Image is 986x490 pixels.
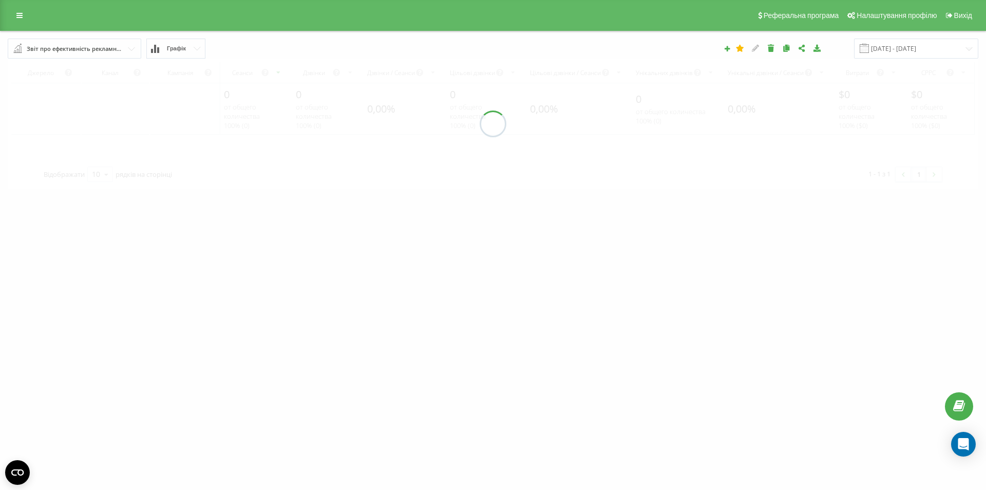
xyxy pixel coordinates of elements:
[954,11,972,20] span: Вихід
[782,44,791,51] i: Копіювати звіт
[167,45,186,52] span: Графік
[813,44,822,51] i: Завантажити звіт
[736,44,745,51] i: Цей звіт буде завантажено першим при відкритті Аналітики. Ви можете призначити будь-який інший ва...
[27,43,123,55] div: Звіт про ефективність рекламних кампаній
[767,44,775,51] i: Видалити звіт
[751,44,760,51] i: Редагувати звіт
[951,432,976,457] div: Open Intercom Messenger
[724,45,731,51] i: Створити звіт
[146,39,205,59] button: Графік
[5,460,30,485] button: Open CMP widget
[798,44,806,51] i: Поділитися налаштуваннями звіту
[857,11,937,20] span: Налаштування профілю
[764,11,839,20] span: Реферальна програма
